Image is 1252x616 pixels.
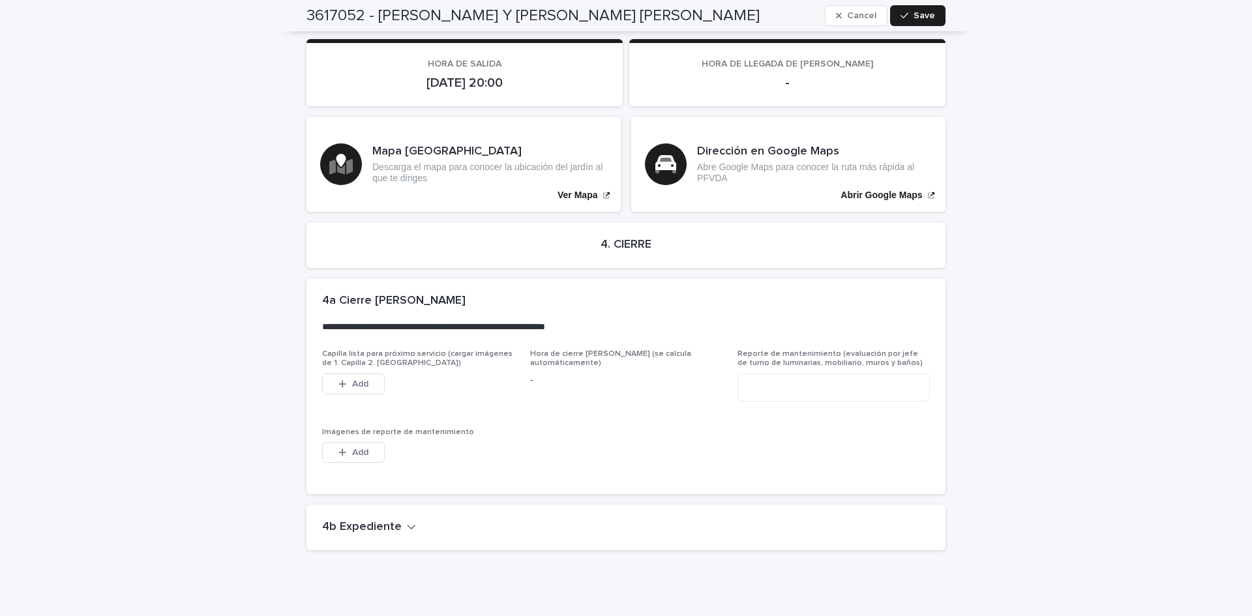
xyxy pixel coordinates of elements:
[372,162,607,184] p: Descarga el mapa para conocer la ubicación del jardín al que te diriges
[601,238,651,252] h2: 4. CIERRE
[825,5,887,26] button: Cancel
[322,520,402,535] h2: 4b Expediente
[841,190,922,201] p: Abrir Google Maps
[306,7,760,25] h2: 3617052 - [PERSON_NAME] Y [PERSON_NAME] [PERSON_NAME]
[558,190,597,201] p: Ver Mapa
[702,59,873,68] span: HORA DE LLEGADA DE [PERSON_NAME]
[631,117,946,212] a: Abrir Google Maps
[738,350,923,367] span: Reporte de mantenimiento (evaluación por jefe de turno de luminarias, mobiliario, muros y baños)
[322,75,607,91] p: [DATE] 20:00
[322,442,385,463] button: Add
[697,145,932,159] h3: Dirección en Google Maps
[530,350,691,367] span: Hora de cierre [PERSON_NAME] (se calcula automáticamente)
[352,379,368,389] span: Add
[322,350,513,367] span: Capilla lista para próximo servicio (cargar imágenes de 1. Capilla 2. [GEOGRAPHIC_DATA])
[322,374,385,394] button: Add
[372,145,607,159] h3: Mapa [GEOGRAPHIC_DATA]
[322,520,416,535] button: 4b Expediente
[322,428,474,436] span: Imágenes de reporte de mantenimiento
[306,117,621,212] a: Ver Mapa
[645,75,930,91] p: -
[847,11,876,20] span: Cancel
[530,374,723,387] p: -
[352,448,368,457] span: Add
[914,11,935,20] span: Save
[322,294,466,308] h2: 4a Cierre [PERSON_NAME]
[890,5,946,26] button: Save
[428,59,501,68] span: HORA DE SALIDA
[697,162,932,184] p: Abre Google Maps para conocer la ruta más rápida al PFVDA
